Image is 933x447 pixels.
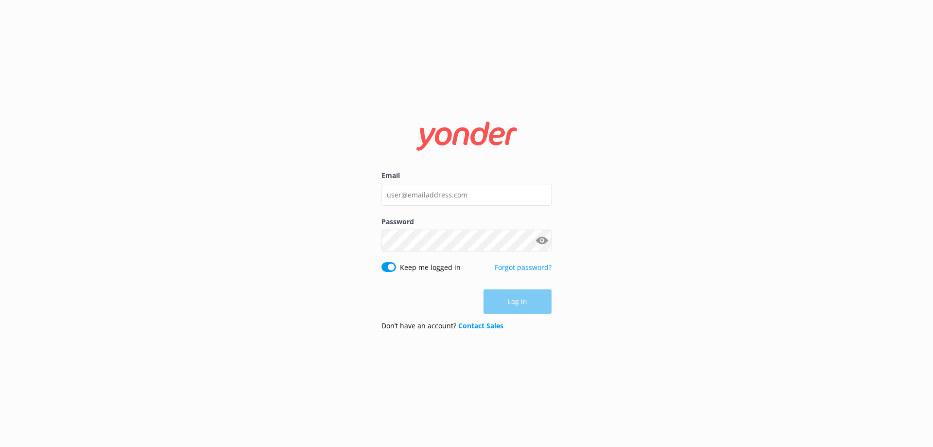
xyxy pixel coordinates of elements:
[532,231,552,250] button: Show password
[400,262,461,273] label: Keep me logged in
[495,263,552,272] a: Forgot password?
[381,184,552,206] input: user@emailaddress.com
[381,170,552,181] label: Email
[381,321,503,331] p: Don’t have an account?
[458,321,503,330] a: Contact Sales
[381,216,552,227] label: Password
